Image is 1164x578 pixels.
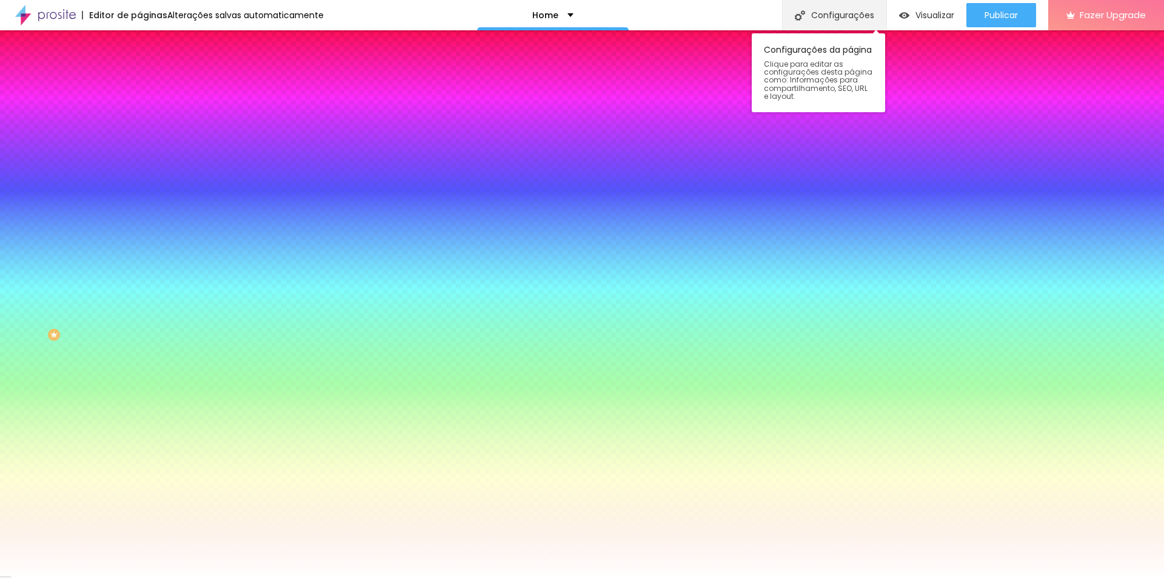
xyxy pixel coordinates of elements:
span: Visualizar [915,10,954,20]
button: Visualizar [887,3,966,27]
button: Publicar [966,3,1036,27]
img: view-1.svg [899,10,909,21]
span: Fazer Upgrade [1080,10,1146,20]
div: Configurações da página [752,33,885,112]
p: Home [532,11,558,19]
img: Icone [795,10,805,21]
span: Publicar [985,10,1018,20]
div: Alterações salvas automaticamente [167,11,324,19]
div: Editor de páginas [82,11,167,19]
span: Clique para editar as configurações desta página como: Informações para compartilhamento, SEO, UR... [764,60,873,100]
